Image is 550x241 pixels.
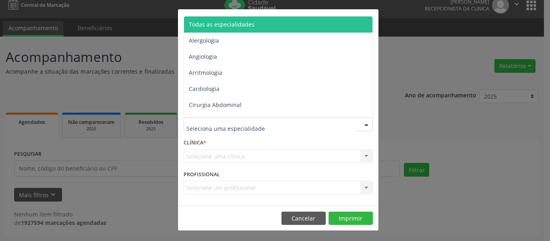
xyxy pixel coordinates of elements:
[184,137,206,149] label: CLÍNICA
[329,212,373,225] button: Imprimir
[189,69,222,76] span: Arritmologia
[184,15,276,25] h5: Relatório de agendamentos
[281,212,326,225] button: Cancelar
[362,9,378,29] button: Close
[184,168,220,181] label: PROFISSIONAL
[186,120,356,136] input: Seleciona uma especialidade
[189,101,242,109] span: Cirurgia Abdominal
[189,21,254,28] span: Todas as especialidades
[189,53,217,60] span: Angiologia
[189,37,219,44] span: Alergologia
[189,117,238,125] span: Cirurgia Bariatrica
[189,85,219,93] span: Cardiologia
